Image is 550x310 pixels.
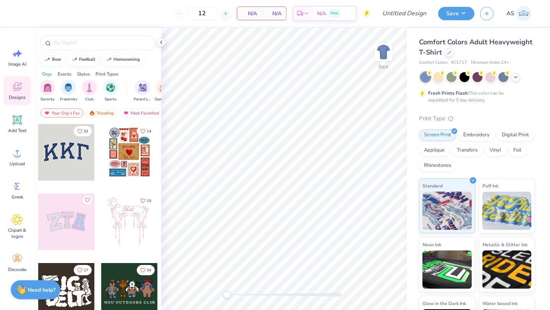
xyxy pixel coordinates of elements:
span: Comfort Colors Adult Heavyweight T-Shirt [419,37,532,57]
span: N/A [242,10,257,18]
div: Orgs [42,71,52,77]
div: Print Type [419,114,535,123]
button: filter button [134,80,151,102]
div: Applique [419,145,450,156]
strong: Fresh Prints Flash: [428,90,469,96]
input: Try "Alpha" [53,39,150,47]
img: Sports Image [106,83,115,92]
span: Water based Ink [482,299,518,307]
div: bear [52,57,61,61]
div: Trending [86,108,117,118]
span: Clipart & logos [5,227,30,239]
span: Standard [422,182,443,190]
button: football [67,54,99,65]
input: – – [187,6,217,20]
button: filter button [40,80,55,102]
img: Parent's Weekend Image [138,83,147,92]
div: Print Types [95,71,118,77]
div: filter for Parent's Weekend [134,80,151,102]
div: Embroidery [458,129,495,141]
div: filter for Sports [103,80,118,102]
button: Like [137,265,155,275]
div: Most Favorited [120,108,163,118]
div: Foil [508,145,526,156]
button: filter button [103,80,118,102]
span: Sports [105,97,116,102]
img: Puff Ink [482,192,532,230]
div: Rhinestones [419,160,456,171]
button: filter button [155,80,172,102]
img: Standard [422,192,472,230]
button: Like [137,195,155,206]
span: Image AI [8,61,26,67]
span: Decorate [8,266,26,273]
span: Fraternity [60,97,77,102]
span: N/A [266,10,281,18]
span: N/A [317,10,326,18]
div: Transfers [452,145,482,156]
span: Designs [9,94,26,100]
div: This color can be expedited for 5 day delivery. [428,90,522,103]
span: Club [85,97,94,102]
div: Events [58,71,71,77]
span: 15 [147,199,151,203]
div: filter for Game Day [155,80,172,102]
div: filter for Club [82,80,97,102]
img: Back [376,44,391,60]
button: Save [438,7,474,20]
button: filter button [82,80,97,102]
img: Aniya Sparrow [516,6,531,21]
div: Styles [77,71,90,77]
span: Neon Ink [422,241,441,249]
button: bear [40,54,65,65]
span: Glow in the Dark Ink [422,299,466,307]
span: Sorority [40,97,55,102]
span: Game Day [155,97,172,102]
div: homecoming [113,57,140,61]
img: trend_line.gif [44,57,50,62]
span: Upload [10,161,25,167]
div: Accessibility label [223,291,231,299]
button: homecoming [102,54,143,65]
img: trend_line.gif [71,57,78,62]
img: trending.gif [89,110,95,116]
img: Club Image [85,83,94,92]
span: Add Text [8,128,26,134]
img: most_fav.gif [44,110,50,116]
a: AS [503,6,535,21]
button: filter button [60,80,77,102]
div: Screen Print [419,129,456,141]
span: Free [331,11,338,16]
img: Fraternity Image [64,83,73,92]
span: AS [506,9,514,18]
button: Like [137,126,155,136]
button: Like [83,195,92,205]
span: # C1717 [451,60,467,66]
span: 17 [84,268,88,272]
div: Your Org's Fav [40,108,83,118]
input: Untitled Design [376,6,432,21]
div: Digital Print [497,129,534,141]
span: 33 [84,129,88,133]
span: Minimum Order: 24 + [471,60,509,66]
img: most_fav.gif [123,110,129,116]
span: Parent's Weekend [134,97,151,102]
button: Like [74,126,92,136]
div: filter for Sorority [40,80,55,102]
strong: Need help? [28,286,55,294]
span: Metallic & Glitter Ink [482,241,527,249]
span: Comfort Colors [419,60,447,66]
span: Puff Ink [482,182,498,190]
img: Neon Ink [422,250,472,289]
div: Vinyl [485,145,506,156]
img: trend_line.gif [106,57,112,62]
div: football [79,57,95,61]
button: Like [74,265,92,275]
span: 14 [147,129,151,133]
img: Metallic & Glitter Ink [482,250,532,289]
span: Greek [11,194,23,200]
img: Game Day Image [159,83,168,92]
img: Sorority Image [43,83,52,92]
div: filter for Fraternity [60,80,77,102]
div: Back [379,63,388,70]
